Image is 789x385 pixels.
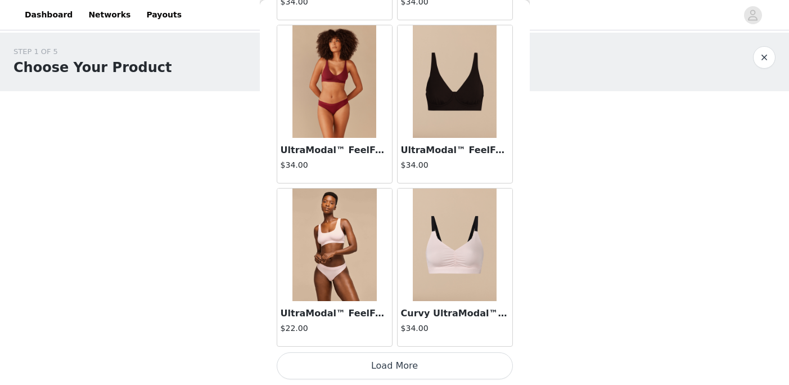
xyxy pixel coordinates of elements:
a: Payouts [139,2,188,28]
h3: UltraModal™ FeelFree Longline Bralette | Black [401,144,509,157]
img: UltraModal™ FeelFree Longline Bralette | Cabernet [292,25,377,138]
h4: $34.00 [281,159,389,171]
h3: UltraModal™ FeelFree Thong | Peony [281,307,389,320]
h4: $34.00 [401,323,509,334]
h4: $22.00 [281,323,389,334]
h1: Choose Your Product [13,57,172,78]
img: UltraModal™ FeelFree Longline Bralette | Black [413,25,497,138]
h4: $34.00 [401,159,509,171]
img: UltraModal™ FeelFree Thong | Peony [292,189,377,301]
h3: Curvy UltraModal™ FeelFree Ruched Bralette | Peony [401,307,509,320]
h3: UltraModal™ FeelFree Longline Bralette | Cabernet [281,144,389,157]
a: Dashboard [18,2,79,28]
img: Curvy UltraModal™ FeelFree Ruched Bralette | Peony [413,189,497,301]
button: Load More [277,352,513,379]
div: avatar [747,6,758,24]
a: Networks [82,2,137,28]
div: STEP 1 OF 5 [13,46,172,57]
